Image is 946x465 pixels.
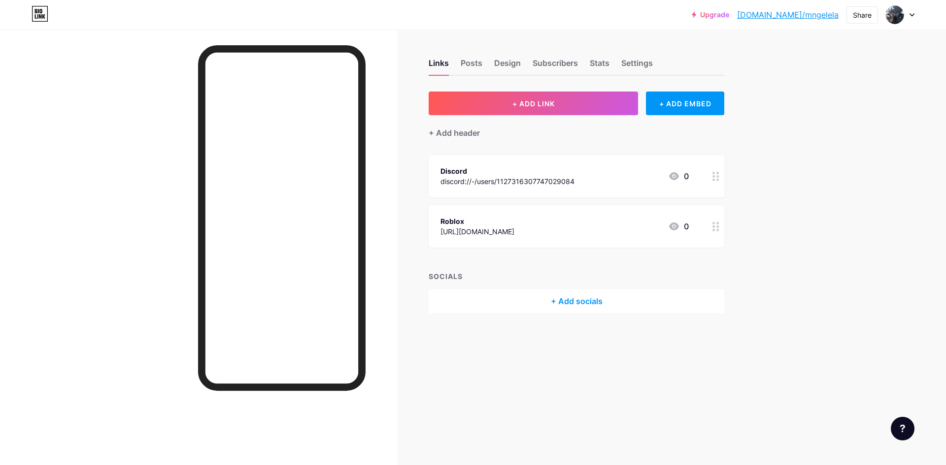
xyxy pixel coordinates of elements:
div: SOCIALS [429,271,724,281]
span: + ADD LINK [512,99,555,108]
div: Stats [590,57,609,75]
div: Settings [621,57,653,75]
a: Upgrade [692,11,729,19]
div: Discord [440,166,574,176]
div: + Add header [429,127,480,139]
div: [URL][DOMAIN_NAME] [440,226,514,237]
div: Design [494,57,521,75]
div: Share [853,10,872,20]
div: Posts [461,57,482,75]
div: Roblox [440,216,514,226]
div: + ADD EMBED [646,92,724,115]
div: 0 [668,220,689,232]
a: [DOMAIN_NAME]/mngelela [737,9,839,21]
div: + Add socials [429,289,724,313]
div: discord://-/users/1127316307747029084 [440,176,574,186]
div: Links [429,57,449,75]
img: M. Ángel Elías [885,5,904,24]
button: + ADD LINK [429,92,638,115]
div: Subscribers [533,57,578,75]
div: 0 [668,170,689,182]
